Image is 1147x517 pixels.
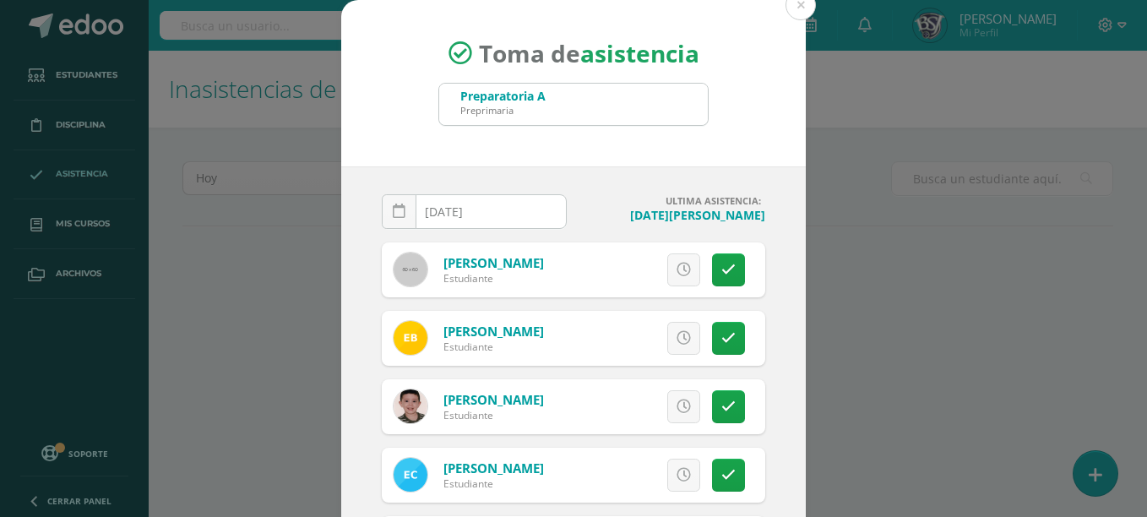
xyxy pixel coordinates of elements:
a: [PERSON_NAME] [443,254,544,271]
input: Busca un grado o sección aquí... [439,84,708,125]
a: [PERSON_NAME] [443,391,544,408]
div: Estudiante [443,476,544,491]
input: Fecha de Inasistencia [383,195,566,228]
img: cb790d3fc1fd56f426a914f013b2aa5b.png [394,321,427,355]
h4: ULTIMA ASISTENCIA: [580,194,765,207]
div: Preprimaria [460,104,546,117]
strong: asistencia [580,37,699,69]
a: [PERSON_NAME] [443,323,544,340]
img: 32f21de7f1ec93d38b4787a70f224226.png [394,389,427,423]
div: Preparatoria A [460,88,546,104]
h4: [DATE][PERSON_NAME] [580,207,765,223]
img: 19a206c3754c44bdaea3f0231ce0ff84.png [394,458,427,492]
div: Estudiante [443,340,544,354]
span: Toma de [479,37,699,69]
div: Estudiante [443,271,544,286]
img: 60x60 [394,253,427,286]
a: [PERSON_NAME] [443,460,544,476]
div: Estudiante [443,408,544,422]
